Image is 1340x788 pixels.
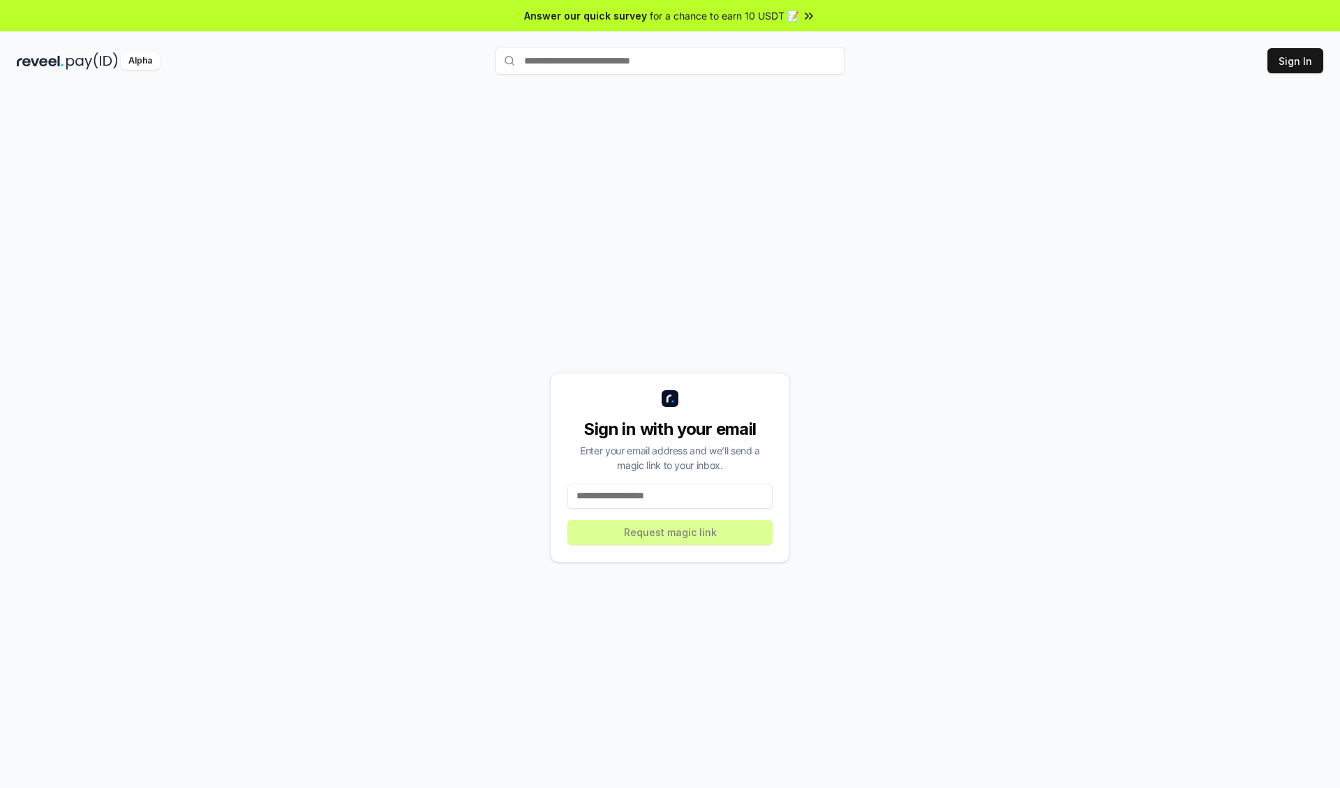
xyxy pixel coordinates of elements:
span: for a chance to earn 10 USDT 📝 [650,8,799,23]
div: Enter your email address and we’ll send a magic link to your inbox. [567,443,773,473]
span: Answer our quick survey [524,8,647,23]
div: Alpha [121,52,160,70]
img: logo_small [662,390,678,407]
img: pay_id [66,52,118,70]
button: Sign In [1267,48,1323,73]
div: Sign in with your email [567,418,773,440]
img: reveel_dark [17,52,64,70]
